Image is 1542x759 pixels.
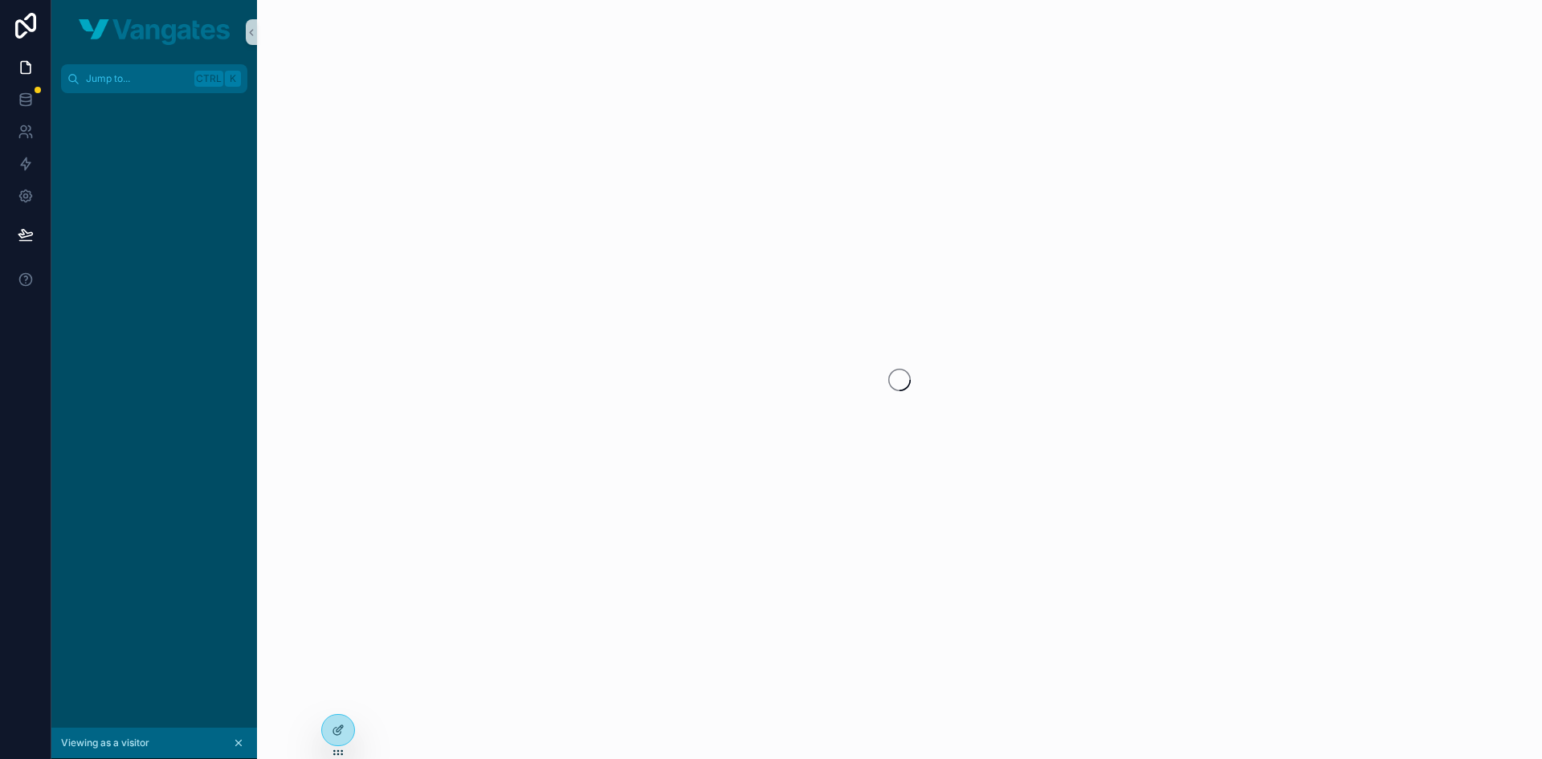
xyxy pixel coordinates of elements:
div: scrollable content [51,93,257,122]
button: Jump to...CtrlK [61,64,247,93]
span: Viewing as a visitor [61,737,149,749]
span: Jump to... [86,72,188,85]
span: Ctrl [194,71,223,87]
img: App logo [79,19,230,45]
span: K [226,72,239,85]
